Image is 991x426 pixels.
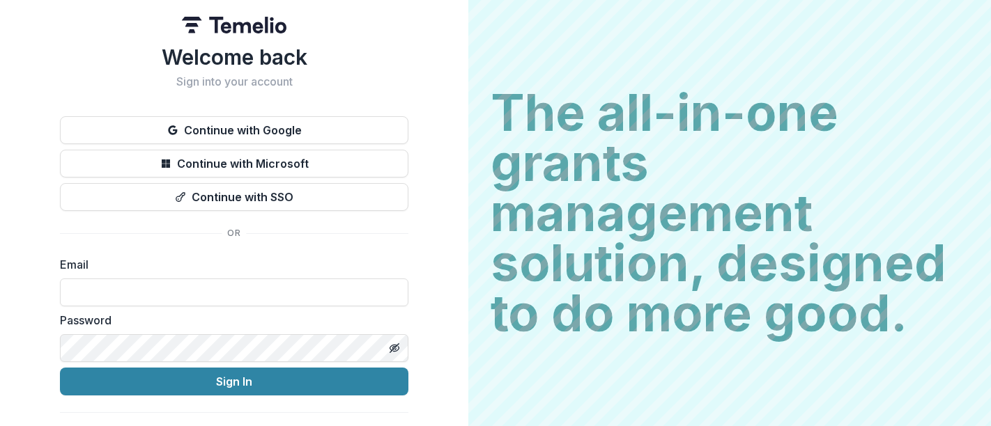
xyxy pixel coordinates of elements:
button: Toggle password visibility [383,337,406,359]
button: Continue with Microsoft [60,150,408,177]
h1: Welcome back [60,45,408,70]
label: Email [60,256,400,273]
button: Continue with SSO [60,183,408,211]
label: Password [60,312,400,329]
h2: Sign into your account [60,75,408,88]
img: Temelio [182,17,286,33]
button: Sign In [60,368,408,395]
button: Continue with Google [60,116,408,144]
